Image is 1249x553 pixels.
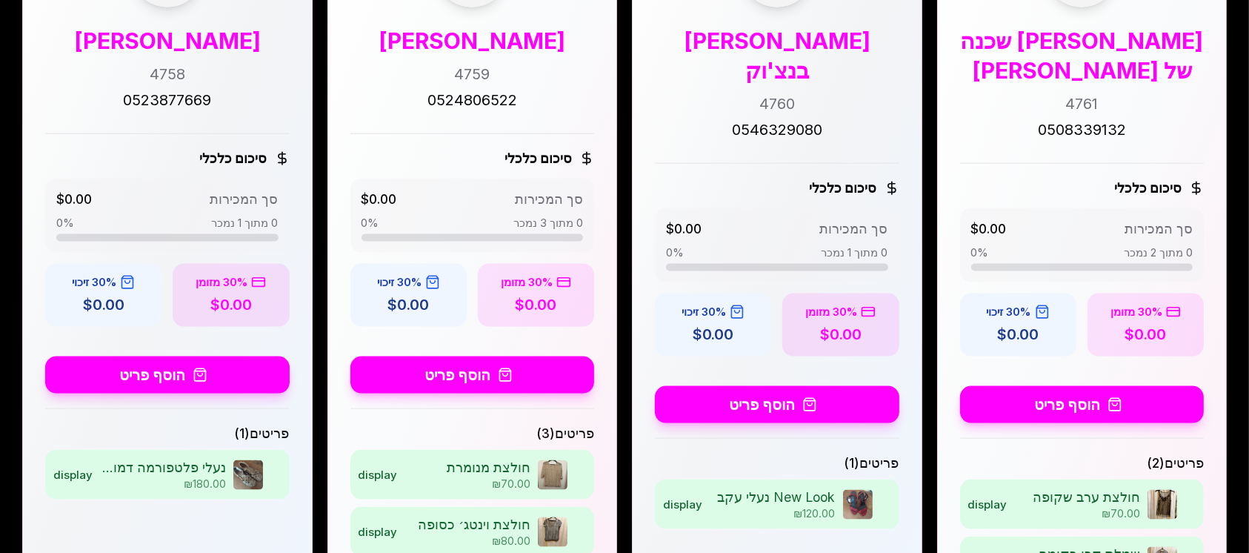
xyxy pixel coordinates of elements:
[666,245,684,260] span: 0 %
[960,480,1205,529] a: ערוך פריט
[1148,490,1177,520] img: חולצת ערב שקופה
[362,294,456,316] div: $0.00
[960,179,1205,197] h3: סיכום כלכלי
[710,488,836,506] div: New Look נעלי עקב
[489,294,583,316] div: $0.00
[350,424,595,443] div: פריטים ( 3 )
[362,216,379,231] span: 0 %
[971,219,1007,238] span: $0.00
[1110,305,1162,319] span: 30% מזומן
[53,468,93,483] div: display
[56,294,150,316] div: $0.00
[710,506,836,521] div: ₪120.00
[820,219,888,238] span: סך המכירות
[655,454,899,472] div: פריטים ( 1 )
[405,458,531,477] div: חולצת מנומרת
[56,216,74,231] span: 0 %
[655,179,899,197] h3: סיכום כלכלי
[987,305,1031,319] span: 30% זיכוי
[45,357,290,394] button: הוסף פריט
[968,497,1007,512] div: display
[538,517,567,547] img: חולצת וינטג׳ כסופה
[538,460,567,490] img: חולצת מנומרת
[45,450,290,500] a: ערוך פריט
[655,480,899,529] a: ערוך פריט
[960,386,1205,423] button: הוסף פריט
[666,323,760,345] div: $0.00
[960,454,1205,472] div: פריטים ( 2 )
[1065,93,1098,115] div: 4761
[793,323,887,345] div: $0.00
[210,190,279,208] span: סך המכירות
[100,458,226,477] div: נעלי פלטפורמה דמוי נחש
[655,26,899,85] div: [PERSON_NAME] בנצ'וק
[663,497,702,512] div: display
[1124,245,1193,260] span: 0 מתוך 2 נמכר
[56,190,92,208] span: $0.00
[362,190,397,208] span: $0.00
[405,534,531,549] div: ₪80.00
[74,26,261,56] div: [PERSON_NAME]
[350,450,595,500] a: ערוך פריט
[45,424,290,443] div: פריטים ( 1 )
[822,245,888,260] span: 0 מתוך 1 נמכר
[515,190,583,208] span: סך המכירות
[960,26,1205,85] div: [PERSON_NAME] שכנה של [PERSON_NAME]
[501,275,553,290] span: 30% מזומן
[150,63,185,85] div: 4758
[123,89,211,111] div: 0523877669
[1015,506,1141,521] div: ₪70.00
[843,490,873,520] img: New Look נעלי עקב
[427,89,517,111] div: 0524806522
[971,323,1065,345] div: $0.00
[759,93,795,115] div: 4760
[513,216,583,231] span: 0 מתוך 3 נמכר
[1125,219,1193,238] span: סך המכירות
[350,149,595,168] h3: סיכום כלכלי
[682,305,726,319] span: 30% זיכוי
[1015,488,1141,506] div: חולצת ערב שקופה
[377,275,422,290] span: 30% זיכוי
[454,63,490,85] div: 4759
[655,386,899,423] button: הוסף פריט
[72,275,116,290] span: 30% זיכוי
[212,216,279,231] span: 0 מתוך 1 נמכר
[350,357,595,394] button: הוסף פריט
[184,294,278,316] div: $0.00
[666,219,702,238] span: $0.00
[100,477,226,491] div: ₪180.00
[359,468,398,483] div: display
[233,460,263,490] img: נעלי פלטפורמה דמוי נחש
[805,305,857,319] span: 30% מזומן
[45,149,290,168] h3: סיכום כלכלי
[1038,119,1126,141] div: 0508339132
[1099,323,1193,345] div: $0.00
[196,275,247,290] span: 30% מזומן
[405,477,531,491] div: ₪70.00
[379,26,565,56] div: [PERSON_NAME]
[359,525,398,540] div: display
[405,515,531,534] div: חולצת וינטג׳ כסופה
[732,119,822,141] div: 0546329080
[971,245,989,260] span: 0 %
